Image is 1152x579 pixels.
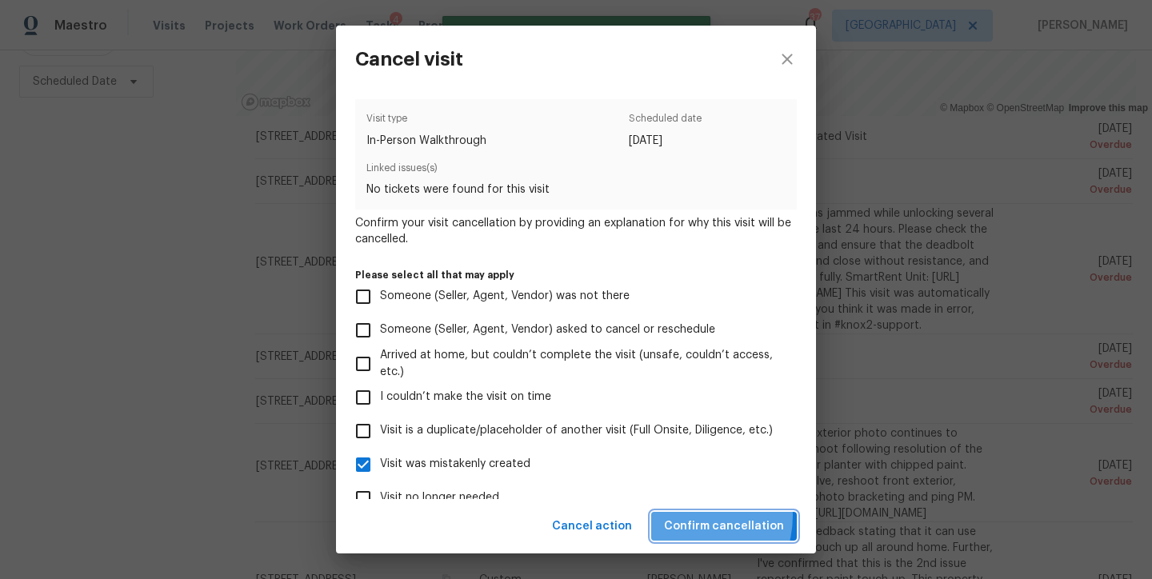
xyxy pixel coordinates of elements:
[366,110,486,132] span: Visit type
[380,288,630,305] span: Someone (Seller, Agent, Vendor) was not there
[366,133,486,149] span: In-Person Walkthrough
[629,110,702,132] span: Scheduled date
[380,456,530,473] span: Visit was mistakenly created
[355,215,797,247] span: Confirm your visit cancellation by providing an explanation for why this visit will be cancelled.
[380,489,499,506] span: Visit no longer needed
[366,160,785,182] span: Linked issues(s)
[552,517,632,537] span: Cancel action
[355,270,797,280] label: Please select all that may apply
[758,26,816,93] button: close
[546,512,638,541] button: Cancel action
[355,48,463,70] h3: Cancel visit
[380,347,784,381] span: Arrived at home, but couldn’t complete the visit (unsafe, couldn’t access, etc.)
[380,321,715,338] span: Someone (Seller, Agent, Vendor) asked to cancel or reschedule
[664,517,784,537] span: Confirm cancellation
[380,389,551,405] span: I couldn’t make the visit on time
[380,422,773,439] span: Visit is a duplicate/placeholder of another visit (Full Onsite, Diligence, etc.)
[629,133,702,149] span: [DATE]
[651,512,797,541] button: Confirm cancellation
[366,182,785,198] span: No tickets were found for this visit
